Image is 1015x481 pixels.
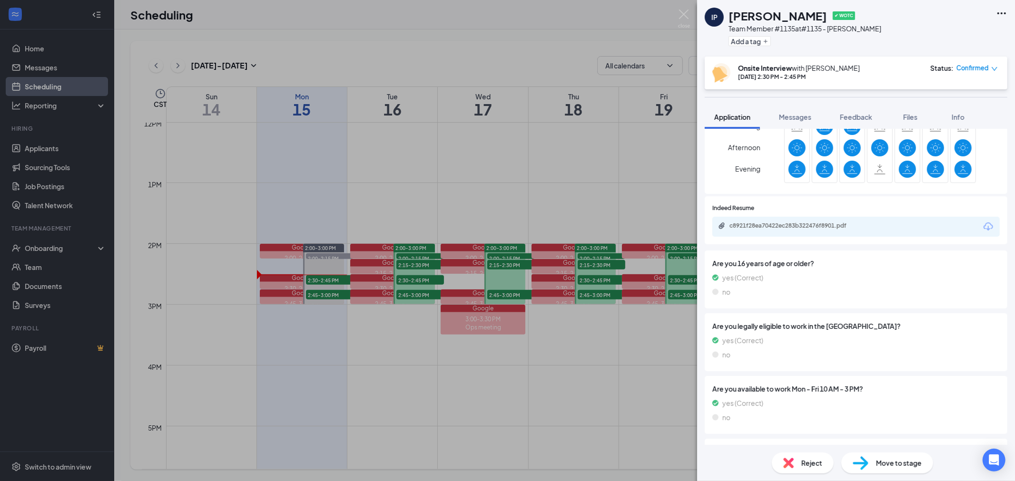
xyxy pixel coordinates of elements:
span: Are you 16 years of age or older? [712,258,1000,269]
button: PlusAdd a tag [729,36,771,46]
div: c8921f28ea70422ec283b322476f8901.pdf [729,222,863,230]
span: Confirmed [956,63,989,73]
span: Evening [735,160,760,177]
div: [DATE] 2:30 PM - 2:45 PM [738,73,860,81]
span: Afternoon [728,139,760,156]
div: IP [711,12,718,22]
span: Files [903,113,917,121]
div: Open Intercom Messenger [983,449,1005,471]
span: no [722,349,730,360]
span: Application [714,113,750,121]
div: Status : [930,63,954,73]
b: Onsite Interview [738,64,792,72]
span: down [991,66,998,72]
span: ✔ WOTC [833,11,855,20]
svg: Ellipses [996,8,1007,19]
span: yes (Correct) [722,272,763,283]
h1: [PERSON_NAME] [729,8,827,24]
svg: Paperclip [718,222,726,230]
span: Are you available to work Mon - Fri 10 AM - 3 PM? [712,384,1000,394]
div: Team Member #1135 at #1135 - [PERSON_NAME] [729,24,881,33]
span: Info [952,113,965,121]
span: no [722,287,730,297]
svg: Plus [763,38,769,44]
span: yes (Correct) [722,398,763,408]
span: Are you legally eligible to work in the [GEOGRAPHIC_DATA]? [712,321,1000,331]
span: Move to stage [876,458,922,468]
span: yes (Correct) [722,335,763,346]
span: Feedback [840,113,872,121]
div: with [PERSON_NAME] [738,63,860,73]
a: Paperclipc8921f28ea70422ec283b322476f8901.pdf [718,222,872,231]
span: Reject [801,458,822,468]
span: Messages [779,113,811,121]
span: Indeed Resume [712,204,754,213]
svg: Download [983,221,994,232]
span: no [722,412,730,423]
